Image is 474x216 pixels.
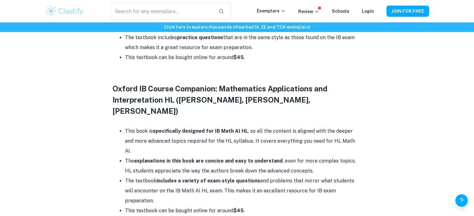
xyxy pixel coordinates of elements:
strong: $45 [233,54,244,60]
img: Clastify logo [45,5,85,17]
p: Exemplars [257,7,286,14]
button: JOIN FOR FREE [386,6,429,17]
h6: Click here to explore thousands of marked IA, EE and TOK exemplars ! [1,24,473,30]
a: Schools [332,9,349,14]
a: Login [362,9,374,14]
li: The , even for more complex topics. HL students appreciate the way the authors break down the adv... [125,156,362,176]
strong: practice questions [177,34,223,40]
strong: explanations in this book are concise and easy to understand [134,158,283,164]
li: This textbook can be bought online for around . [125,53,362,62]
li: The textbook and problems that mirror what students will encounter on the IB Math AI HL exam. Thi... [125,176,362,206]
li: The textbook includes that are in the same style as those found on the IB exam which makes it a g... [125,33,362,53]
strong: includes a variety of exam-style questions [156,178,260,184]
strong: specifically designed for IB Math AI HL [153,128,248,134]
li: This book is , so all the content is aligned with the deeper and more advanced topics required fo... [125,126,362,156]
li: This textbook can be bought online for around . [125,206,362,216]
input: Search for any exemplars... [110,2,213,20]
button: Help and Feedback [455,194,468,207]
h3: Oxford IB Course Companion: Mathematics Applications and Interpretation HL ([PERSON_NAME], [PERSO... [113,83,362,117]
p: Review [298,8,319,15]
strong: $45 [233,208,244,214]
